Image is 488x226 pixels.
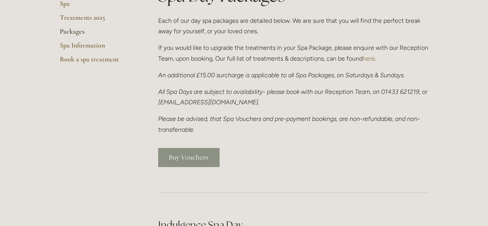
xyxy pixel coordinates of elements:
a: Spa Information [60,41,133,55]
em: An additional £15.00 surcharge is applicable to all Spa Packages, on Saturdays & Sundays. [158,71,405,79]
a: Buy Vouchers [158,148,220,167]
em: All Spa Days are subject to availability- please book with our Reception Team, on 01433 621219, o... [158,88,429,106]
a: Treatments 2025 [60,13,133,27]
a: Packages [60,27,133,41]
p: If you would like to upgrade the treatments in your Spa Package, please enquire with our Receptio... [158,42,429,63]
em: Please be advised, that Spa Vouchers and pre-payment bookings, are non-refundable, and non-transf... [158,115,420,133]
a: here [363,55,375,62]
p: Each of our day spa packages are detailed below. We are sure that you will find the perfect break... [158,15,429,36]
a: Book a spa treatment [60,55,133,69]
